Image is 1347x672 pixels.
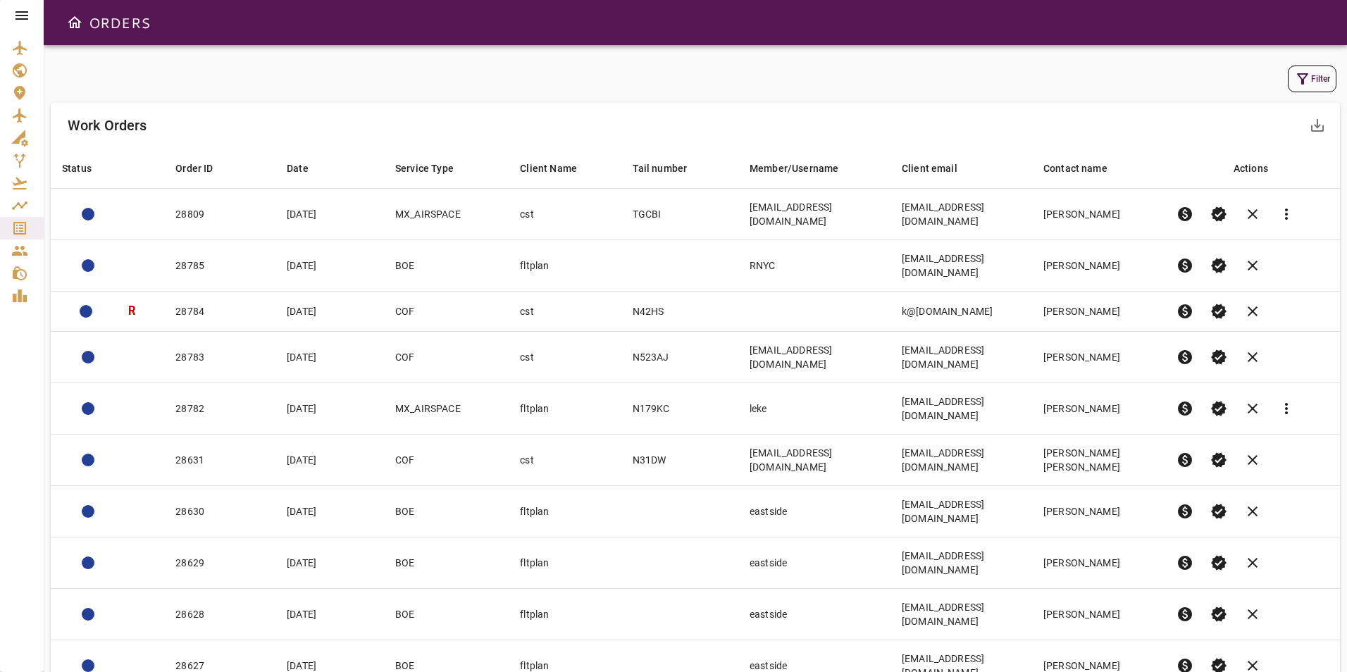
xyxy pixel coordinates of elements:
[384,434,509,485] td: COF
[1032,485,1165,537] td: [PERSON_NAME]
[1177,606,1193,623] span: paid
[384,240,509,292] td: BOE
[164,537,275,588] td: 28629
[750,160,857,177] span: Member/Username
[738,189,890,240] td: [EMAIL_ADDRESS][DOMAIN_NAME]
[1168,392,1202,425] button: Pre-Invoice order
[287,160,309,177] div: Date
[1168,546,1202,580] button: Pre-Invoice order
[738,588,890,640] td: eastside
[1177,503,1193,520] span: paid
[1210,554,1227,571] span: verified
[1177,257,1193,274] span: paid
[384,588,509,640] td: BOE
[89,11,150,34] h6: ORDERS
[1244,206,1261,223] span: clear
[164,434,275,485] td: 28631
[1236,294,1270,328] button: Cancel order
[62,160,92,177] div: Status
[1236,340,1270,374] button: Cancel order
[509,240,621,292] td: fltplan
[1236,597,1270,631] button: Cancel order
[1032,292,1165,331] td: [PERSON_NAME]
[509,382,621,434] td: fltplan
[1288,66,1336,92] button: Filter
[175,160,213,177] div: Order ID
[1210,452,1227,468] span: verified
[633,160,706,177] span: Tail number
[1244,503,1261,520] span: clear
[890,292,1032,331] td: k@[DOMAIN_NAME]
[1202,597,1236,631] button: Set Permit Ready
[1032,434,1165,485] td: [PERSON_NAME] [PERSON_NAME]
[275,485,384,537] td: [DATE]
[1032,189,1165,240] td: [PERSON_NAME]
[1168,249,1202,282] button: Pre-Invoice order
[1032,331,1165,382] td: [PERSON_NAME]
[82,259,94,272] div: ACTION REQUIRED
[62,160,110,177] span: Status
[1244,400,1261,417] span: clear
[738,537,890,588] td: eastside
[1210,303,1227,320] span: verified
[384,331,509,382] td: COF
[1177,400,1193,417] span: paid
[750,160,838,177] div: Member/Username
[621,189,738,240] td: TGCBI
[1210,349,1227,366] span: verified
[509,588,621,640] td: fltplan
[275,434,384,485] td: [DATE]
[1210,503,1227,520] span: verified
[1210,206,1227,223] span: verified
[1177,349,1193,366] span: paid
[1244,452,1261,468] span: clear
[1301,108,1334,142] button: Export
[1278,400,1295,417] span: more_vert
[1210,257,1227,274] span: verified
[1202,340,1236,374] button: Set Permit Ready
[1168,294,1202,328] button: Pre-Invoice order
[68,114,147,137] h6: Work Orders
[1236,443,1270,477] button: Cancel order
[82,454,94,466] div: ADMIN
[164,485,275,537] td: 28630
[1210,400,1227,417] span: verified
[384,485,509,537] td: BOE
[1210,606,1227,623] span: verified
[1236,494,1270,528] button: Cancel order
[738,485,890,537] td: eastside
[1202,494,1236,528] button: Set Permit Ready
[509,434,621,485] td: cst
[82,351,94,363] div: ADMIN
[275,382,384,434] td: [DATE]
[890,331,1032,382] td: [EMAIL_ADDRESS][DOMAIN_NAME]
[509,292,621,331] td: cst
[509,189,621,240] td: cst
[1177,554,1193,571] span: paid
[275,331,384,382] td: [DATE]
[384,189,509,240] td: MX_AIRSPACE
[384,382,509,434] td: MX_AIRSPACE
[128,303,135,319] h3: R
[1202,294,1236,328] button: Set Permit Ready
[1202,249,1236,282] button: Set Permit Ready
[1244,257,1261,274] span: clear
[82,208,94,220] div: ACTION REQUIRED
[1032,537,1165,588] td: [PERSON_NAME]
[1236,392,1270,425] button: Cancel order
[621,434,738,485] td: N31DW
[61,8,89,37] button: Open drawer
[1202,197,1236,231] button: Set Permit Ready
[902,160,976,177] span: Client email
[275,240,384,292] td: [DATE]
[1270,197,1303,231] button: Reports
[1270,392,1303,425] button: Reports
[1202,443,1236,477] button: Set Permit Ready
[275,537,384,588] td: [DATE]
[1168,340,1202,374] button: Pre-Invoice order
[1032,382,1165,434] td: [PERSON_NAME]
[1236,249,1270,282] button: Cancel order
[1168,597,1202,631] button: Pre-Invoice order
[509,331,621,382] td: cst
[520,160,595,177] span: Client Name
